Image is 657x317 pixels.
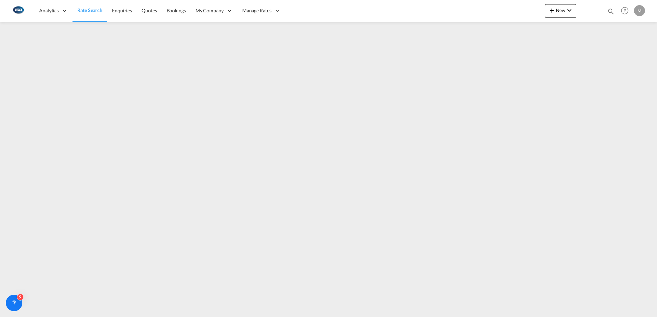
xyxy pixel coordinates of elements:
[142,8,157,13] span: Quotes
[242,7,271,14] span: Manage Rates
[548,6,556,14] md-icon: icon-plus 400-fg
[112,8,132,13] span: Enquiries
[607,8,615,18] div: icon-magnify
[619,5,631,16] span: Help
[607,8,615,15] md-icon: icon-magnify
[545,4,576,18] button: icon-plus 400-fgNewicon-chevron-down
[634,5,645,16] div: M
[196,7,224,14] span: My Company
[548,8,574,13] span: New
[167,8,186,13] span: Bookings
[619,5,634,17] div: Help
[565,6,574,14] md-icon: icon-chevron-down
[39,7,59,14] span: Analytics
[77,7,102,13] span: Rate Search
[10,3,26,19] img: 1aa151c0c08011ec8d6f413816f9a227.png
